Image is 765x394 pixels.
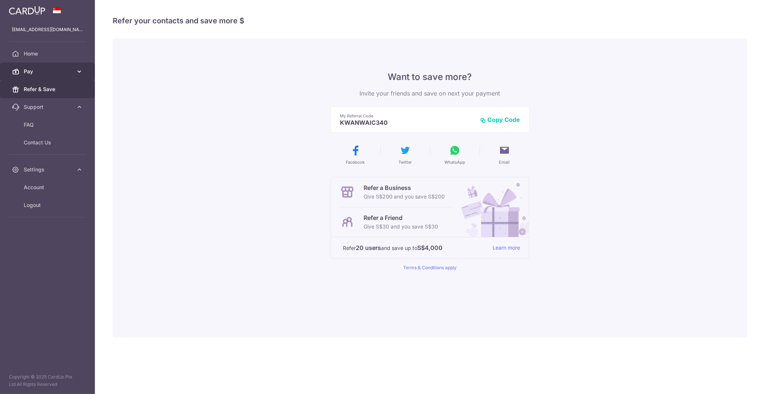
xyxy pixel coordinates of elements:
[364,222,438,231] p: Give S$30 and you save S$30
[483,144,526,165] button: Email
[24,50,73,57] span: Home
[364,183,445,192] p: Refer a Business
[383,144,427,165] button: Twitter
[113,15,747,27] h4: Refer your contacts and save more $
[331,89,529,98] p: Invite your friends and save on next your payment
[12,26,83,33] p: [EMAIL_ADDRESS][DOMAIN_NAME]
[499,159,510,165] span: Email
[331,71,529,83] p: Want to save more?
[364,192,445,201] p: Give S$200 and you save S$200
[346,159,365,165] span: Facebook
[343,243,487,253] p: Refer and save up to
[340,119,474,126] p: KWANWAIC340
[356,243,381,252] strong: 20 users
[24,103,73,111] span: Support
[417,243,443,252] strong: S$4,000
[24,86,73,93] span: Refer & Save
[24,201,73,209] span: Logout
[24,68,73,75] span: Pay
[24,184,73,191] span: Account
[24,121,73,128] span: FAQ
[403,265,457,270] a: Terms & Conditions apply
[340,113,474,119] p: My Referral Code
[364,213,438,222] p: Refer a Friend
[433,144,477,165] button: WhatsApp
[9,6,45,15] img: CardUp
[334,144,377,165] button: Facebook
[493,243,520,253] a: Learn more
[24,139,73,146] span: Contact Us
[398,159,412,165] span: Twitter
[480,116,520,123] button: Copy Code
[444,159,465,165] span: WhatsApp
[454,177,529,237] img: Refer
[24,166,73,173] span: Settings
